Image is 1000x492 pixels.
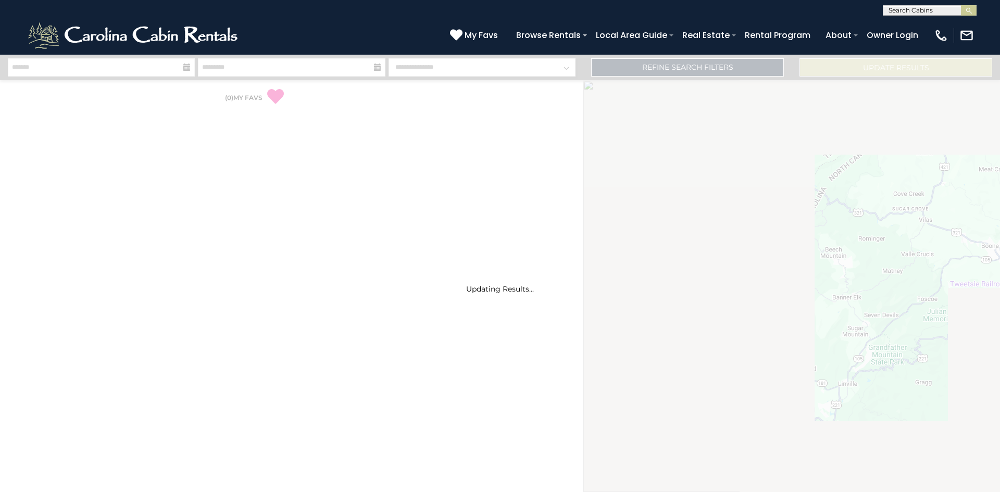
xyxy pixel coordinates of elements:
img: mail-regular-white.png [959,28,974,43]
img: phone-regular-white.png [934,28,948,43]
img: White-1-2.png [26,20,242,51]
a: Browse Rentals [511,26,586,44]
a: Rental Program [740,26,816,44]
a: Local Area Guide [591,26,672,44]
a: Owner Login [861,26,923,44]
a: About [820,26,857,44]
a: My Favs [450,29,501,42]
span: My Favs [465,29,498,42]
a: Real Estate [677,26,735,44]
